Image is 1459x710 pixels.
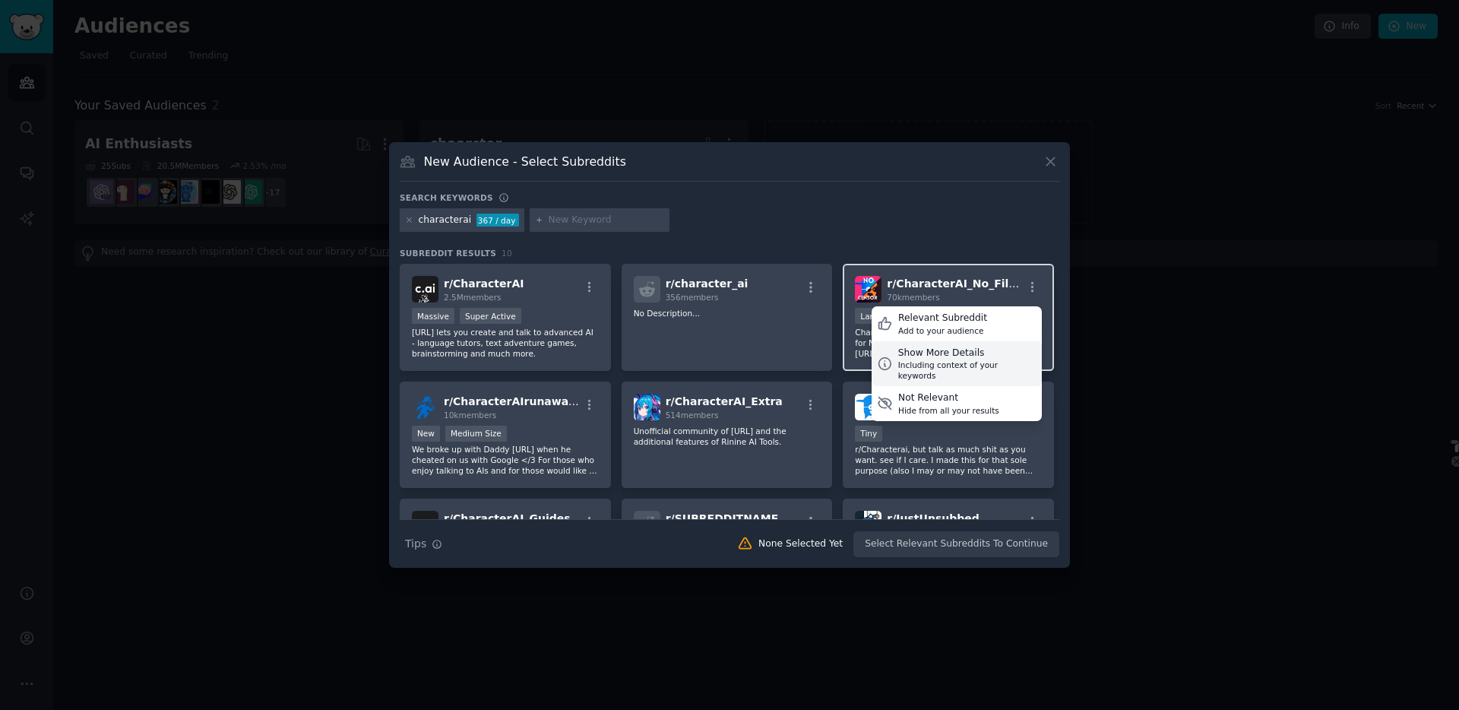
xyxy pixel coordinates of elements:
div: Show More Details [898,347,1036,360]
span: 10k members [444,410,496,420]
span: r/ CharacterAI_Extra [666,395,783,407]
span: 2.5M members [444,293,502,302]
img: CharacterAIrunaways [412,394,438,420]
div: New [412,426,440,442]
div: Medium Size [445,426,507,442]
img: CharacterAI_No_Filter [855,276,881,303]
div: Massive [412,308,454,324]
span: r/ CharacterAI_No_Filter [887,277,1026,290]
span: r/ JustUnsubbed [887,512,979,525]
input: New Keyword [549,214,664,227]
div: Relevant Subreddit [898,312,987,325]
p: We broke up with Daddy [URL] when he cheated on us with Google </3 For those who enjoy talking to... [412,444,599,476]
div: Tiny [855,426,882,442]
p: Character AI WITHOUT censorship! [Support for NSFW] A subreddit where you can discuss [URL], the ... [855,327,1042,359]
span: 514 members [666,410,719,420]
img: character_ai_ [855,394,881,420]
span: r/ CharacterAI_Guides [444,512,571,525]
div: Not Relevant [898,391,999,405]
p: Unofficial community of [URL] and the additional features of Rinine AI Tools. [634,426,821,447]
span: Tips [405,536,426,552]
span: r/ CharacterAI [444,277,524,290]
div: Add to your audience [898,325,987,336]
p: No Description... [634,308,821,319]
span: 10 [502,249,512,258]
span: r/ character_ai [666,277,748,290]
p: r/Characterai, but talk as much shit as you want. see if I care. I made this for that sole purpos... [855,444,1042,476]
img: CharacterAI [412,276,438,303]
div: Super Active [460,308,521,324]
img: CharacterAI_Guides [412,511,438,537]
img: CharacterAI_Extra [634,394,660,420]
div: None Selected Yet [758,537,843,551]
span: 356 members [666,293,719,302]
p: [URL] lets you create and talk to advanced AI - language tutors, text adventure games, brainstorm... [412,327,599,359]
div: 367 / day [476,214,519,227]
div: characterai [419,214,472,227]
div: Hide from all your results [898,405,999,416]
div: Large [855,308,888,324]
h3: Search keywords [400,192,493,203]
button: Tips [400,531,448,557]
span: 70k members [887,293,939,302]
img: JustUnsubbed [855,511,881,537]
div: Including context of your keywords [898,360,1036,381]
span: r/ CharacterAIrunaways [444,395,581,407]
span: r/ SUBREDDITNAME [666,512,779,525]
span: Subreddit Results [400,248,496,258]
h3: New Audience - Select Subreddits [424,154,626,170]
